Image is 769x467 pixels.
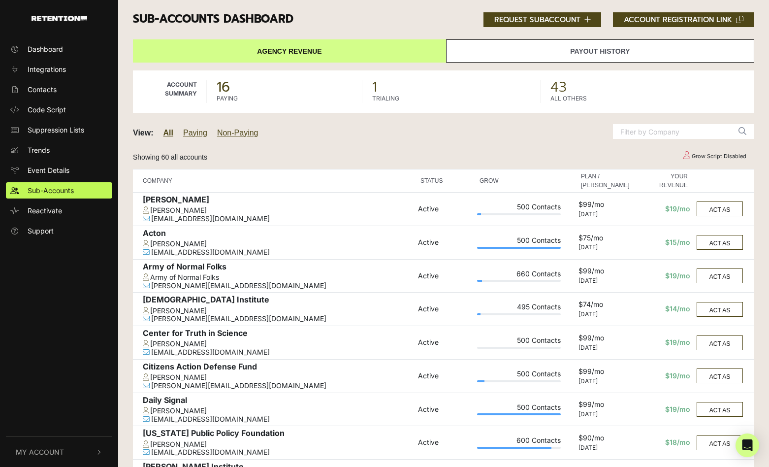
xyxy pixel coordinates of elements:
a: Payout History [446,39,754,63]
div: [EMAIL_ADDRESS][DOMAIN_NAME] [143,248,413,257]
div: 660 Contacts [477,270,561,280]
th: PLAN / [PERSON_NAME] [576,169,635,193]
div: Center for Truth in Science [143,329,413,340]
div: [PERSON_NAME] [143,206,413,215]
a: Support [6,223,112,239]
div: Citizens Action Defense Fund [143,362,413,373]
label: TRIALING [372,94,399,103]
div: Acton [143,229,413,240]
a: Contacts [6,81,112,98]
a: All [163,129,173,137]
div: $99/mo [578,200,632,211]
div: [PERSON_NAME][EMAIL_ADDRESS][DOMAIN_NAME] [143,382,413,390]
th: YOUR REVENUE [635,169,693,193]
div: 600 Contacts [477,436,561,447]
div: Plan Usage: 9% [477,380,561,382]
input: Filter by Company [613,124,731,139]
div: Plan Usage: 0% [477,347,561,349]
div: $99/mo [578,334,632,344]
div: [PERSON_NAME] [143,407,413,415]
button: ACT AS [697,302,743,317]
div: [DATE] [578,244,632,251]
span: Reactivate [28,205,62,216]
th: GROW [475,169,563,193]
div: 495 Contacts [477,303,561,313]
a: Code Script [6,101,112,118]
div: [PERSON_NAME] [143,195,413,206]
span: My Account [16,447,64,457]
div: $99/mo [578,400,632,411]
td: $18/mo [635,426,693,460]
a: Paying [183,129,207,137]
td: $19/mo [635,193,693,226]
td: $19/mo [635,359,693,393]
span: Suppression Lists [28,125,84,135]
div: $90/mo [578,434,632,444]
img: Retention.com [32,16,87,21]
strong: 16 [217,76,230,98]
span: Contacts [28,84,57,95]
a: Non-Paying [217,129,258,137]
button: My Account [6,437,112,467]
span: Event Details [28,165,69,175]
div: Plan Usage: 6% [477,280,561,282]
a: Sub-Accounts [6,182,112,199]
td: Active [416,259,475,293]
div: [EMAIL_ADDRESS][DOMAIN_NAME] [143,215,413,223]
div: Plan Usage: 5% [477,213,561,215]
td: $14/mo [635,293,693,326]
td: $19/mo [635,326,693,360]
a: Event Details [6,162,112,178]
div: [US_STATE] Public Policy Foundation [143,429,413,440]
div: 500 Contacts [477,236,561,247]
td: $15/mo [635,226,693,259]
span: Trends [28,145,50,155]
span: Code Script [28,104,66,115]
div: Plan Usage: 100% [477,413,561,415]
div: 500 Contacts [477,203,561,213]
span: Integrations [28,64,66,74]
div: [EMAIL_ADDRESS][DOMAIN_NAME] [143,448,413,457]
a: Reactivate [6,202,112,219]
div: $99/mo [578,267,632,277]
button: ACT AS [697,402,743,417]
span: Support [28,226,54,236]
div: [PERSON_NAME] [143,240,413,248]
th: STATUS [416,169,475,193]
div: $74/mo [578,300,632,311]
div: [DATE] [578,277,632,284]
button: ACT AS [697,268,743,283]
div: Plan Usage: 89% [477,447,561,449]
button: ACT AS [697,435,743,450]
button: ACT AS [697,335,743,350]
div: Army of Normal Folks [143,262,413,273]
div: Open Intercom Messenger [736,434,759,457]
button: REQUEST SUBACCOUNT [483,12,602,27]
button: ACT AS [697,235,743,250]
div: [DATE] [578,344,632,351]
div: [PERSON_NAME] [143,340,413,348]
div: [EMAIL_ADDRESS][DOMAIN_NAME] [143,415,413,424]
td: Account Summary [133,70,207,113]
label: PAYING [217,94,238,103]
div: [PERSON_NAME] [143,373,413,382]
div: [PERSON_NAME][EMAIL_ADDRESS][DOMAIN_NAME] [143,282,413,290]
div: 500 Contacts [477,403,561,414]
button: ACT AS [697,201,743,216]
a: Trends [6,142,112,158]
div: Army of Normal Folks [143,273,413,282]
span: 1 [372,80,531,94]
span: Sub-Accounts [28,185,74,196]
a: Suppression Lists [6,122,112,138]
div: $99/mo [578,367,632,378]
td: Grow Script Disabled [674,148,754,165]
div: [DEMOGRAPHIC_DATA] Institute [143,295,413,306]
td: Active [416,226,475,259]
h3: Sub-accounts Dashboard [133,12,754,27]
label: ALL OTHERS [550,94,587,103]
div: [DATE] [578,444,632,451]
a: Integrations [6,61,112,77]
div: [DATE] [578,378,632,385]
a: Agency Revenue [133,39,446,63]
td: Active [416,393,475,426]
